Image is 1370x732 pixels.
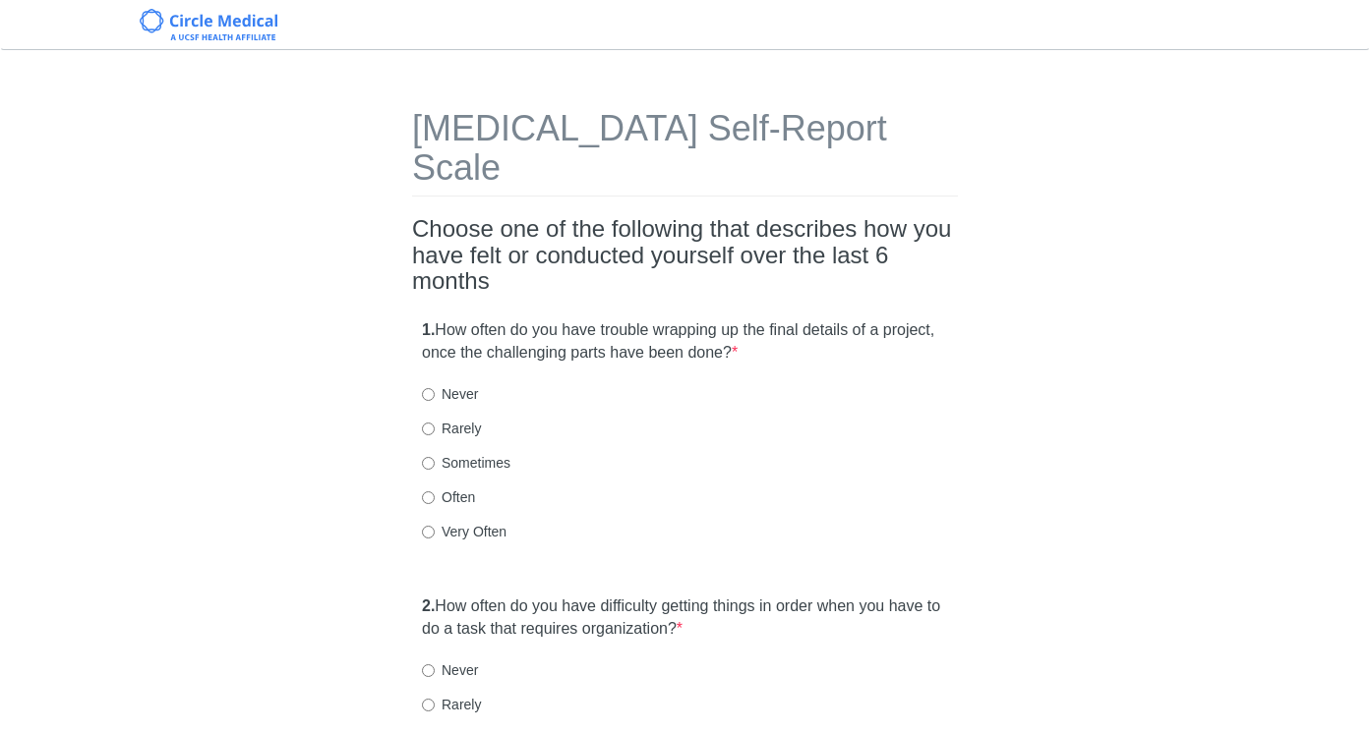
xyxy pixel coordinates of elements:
label: Often [422,487,475,507]
h2: Choose one of the following that describes how you have felt or conducted yourself over the last ... [412,216,958,294]
label: How often do you have trouble wrapping up the final details of a project, once the challenging pa... [422,319,948,365]
h1: [MEDICAL_DATA] Self-Report Scale [412,109,958,197]
label: Sometimes [422,453,510,473]
label: Never [422,384,478,404]
input: Rarely [422,422,435,435]
label: Never [422,660,478,680]
strong: 1. [422,321,435,338]
input: Rarely [422,699,435,711]
label: Rarely [422,419,481,438]
input: Very Often [422,526,435,538]
label: Very Often [422,522,506,541]
input: Never [422,664,435,677]
input: Often [422,491,435,504]
input: Sometimes [422,457,435,470]
label: Rarely [422,695,481,714]
img: Circle Medical Logo [140,9,278,40]
input: Never [422,388,435,401]
label: How often do you have difficulty getting things in order when you have to do a task that requires... [422,595,948,641]
strong: 2. [422,597,435,614]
